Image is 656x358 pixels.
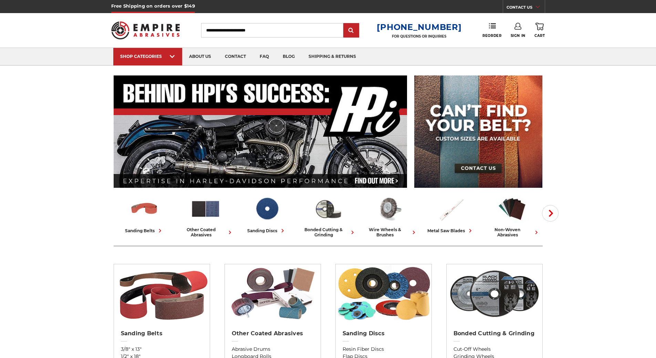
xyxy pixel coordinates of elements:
img: Other Coated Abrasives [190,194,221,224]
h2: Sanding Belts [121,330,203,337]
a: other coated abrasives [178,194,233,237]
span: Reorder [482,33,501,38]
img: Empire Abrasives [111,17,180,44]
img: Sanding Discs [252,194,282,224]
h2: Other Coated Abrasives [232,330,314,337]
img: promo banner for custom belts. [414,75,542,188]
a: Resin Fiber Discs [343,346,425,353]
img: Wire Wheels & Brushes [374,194,405,224]
h2: Sanding Discs [343,330,425,337]
div: sanding belts [125,227,164,234]
div: other coated abrasives [178,227,233,237]
a: Reorder [482,23,501,38]
a: metal saw blades [423,194,479,234]
h2: Bonded Cutting & Grinding [454,330,535,337]
a: about us [182,48,218,65]
a: contact [218,48,253,65]
div: non-woven abrasives [484,227,540,237]
div: bonded cutting & grinding [300,227,356,237]
a: 3/8" x 13" [121,346,203,353]
a: Cart [534,23,545,38]
p: FOR QUESTIONS OR INQUIRIES [377,34,461,39]
a: [PHONE_NUMBER] [377,22,461,32]
img: Sanding Belts [114,264,210,323]
span: Cart [534,33,545,38]
a: sanding discs [239,194,295,234]
img: Bonded Cutting & Grinding [313,194,343,224]
a: shipping & returns [302,48,363,65]
img: Non-woven Abrasives [497,194,527,224]
img: Sanding Belts [129,194,159,224]
img: Banner for an interview featuring Horsepower Inc who makes Harley performance upgrades featured o... [114,75,407,188]
img: Bonded Cutting & Grinding [447,264,542,323]
span: Sign In [511,33,525,38]
a: bonded cutting & grinding [300,194,356,237]
a: sanding belts [116,194,172,234]
a: blog [276,48,302,65]
a: Abrasive Drums [232,346,314,353]
div: SHOP CATEGORIES [120,54,175,59]
div: sanding discs [247,227,286,234]
img: Metal Saw Blades [436,194,466,224]
a: non-woven abrasives [484,194,540,237]
a: wire wheels & brushes [362,194,417,237]
div: metal saw blades [427,227,474,234]
img: Other Coated Abrasives [225,264,321,323]
a: Cut-Off Wheels [454,346,535,353]
div: wire wheels & brushes [362,227,417,237]
a: faq [253,48,276,65]
input: Submit [344,24,358,38]
button: Next [542,205,559,222]
img: Sanding Discs [336,264,431,323]
a: CONTACT US [507,3,545,13]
